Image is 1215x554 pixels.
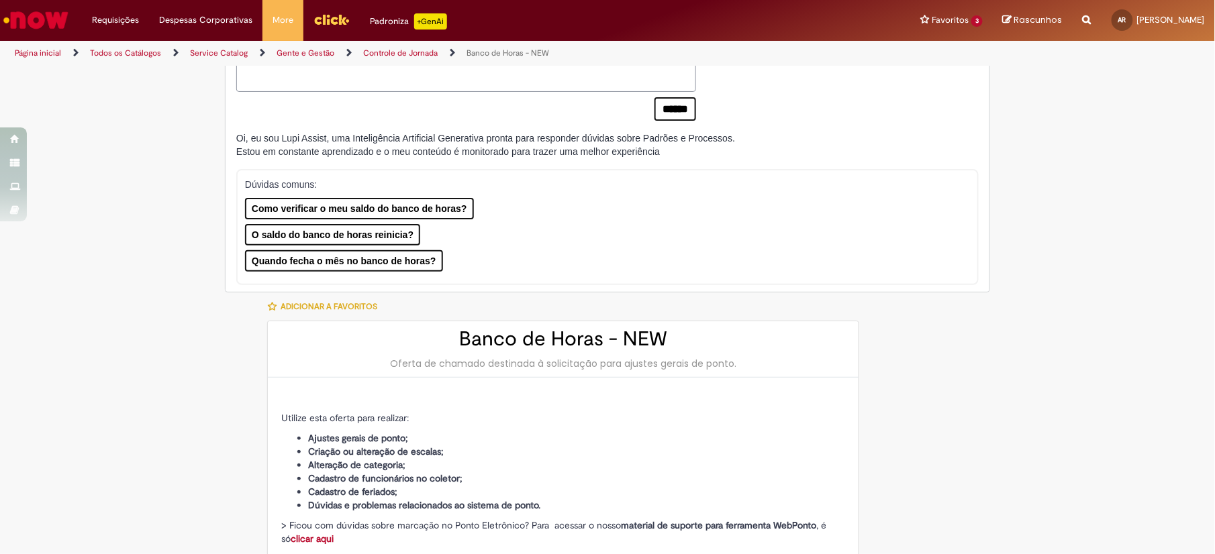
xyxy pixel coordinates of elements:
a: Todos os Catálogos [90,48,161,58]
h2: Banco de Horas - NEW [281,328,845,350]
span: 3 [971,15,983,27]
strong: material de suporte para ferramenta WebPonto [621,519,816,531]
img: click_logo_yellow_360x200.png [313,9,350,30]
strong: Criação ou alteração de escalas; [308,445,444,457]
a: Controle de Jornada [363,48,438,58]
span: More [273,13,293,27]
span: Rascunhos [1014,13,1063,26]
span: [PERSON_NAME] [1137,14,1205,25]
div: Oi, eu sou Lupi Assist, uma Inteligência Artificial Generativa pronta para responder dúvidas sobr... [236,131,735,158]
strong: Cadastro de funcionários no coletor; [308,472,463,484]
p: Dúvidas comuns: [245,178,953,191]
p: > Ficou com dúvidas sobre marcação no Ponto Eletrônico? Para acessar o nosso , é só [281,518,845,545]
span: AR [1118,15,1126,24]
strong: Dúvidas e problemas relacionados ao sistema de ponto. [308,499,540,511]
strong: Alteração de categoria; [308,459,405,471]
div: Padroniza [370,13,447,30]
strong: Cadastro de feriados; [308,486,397,498]
span: Despesas Corporativas [159,13,252,27]
button: Como verificar o meu saldo do banco de horas? [245,198,474,219]
div: Oferta de chamado destinada à solicitação para ajustes gerais de ponto. [281,357,845,370]
a: clicar aqui [291,533,334,545]
button: Adicionar a Favoritos [267,292,385,321]
a: Página inicial [15,48,61,58]
strong: Ajustes gerais de ponto; [308,432,408,444]
button: Quando fecha o mês no banco de horas? [245,250,443,272]
a: Service Catalog [190,48,248,58]
button: O saldo do banco de horas reinicia? [245,224,420,245]
a: Banco de Horas - NEW [467,48,549,58]
a: Rascunhos [1003,14,1063,27]
ul: Trilhas de página [10,41,800,66]
p: +GenAi [414,13,447,30]
span: Favoritos [932,13,969,27]
a: Gente e Gestão [277,48,334,58]
span: Adicionar a Favoritos [281,301,377,312]
img: ServiceNow [1,7,70,34]
span: Utilize esta oferta para realizar: [281,412,409,424]
span: Requisições [92,13,139,27]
